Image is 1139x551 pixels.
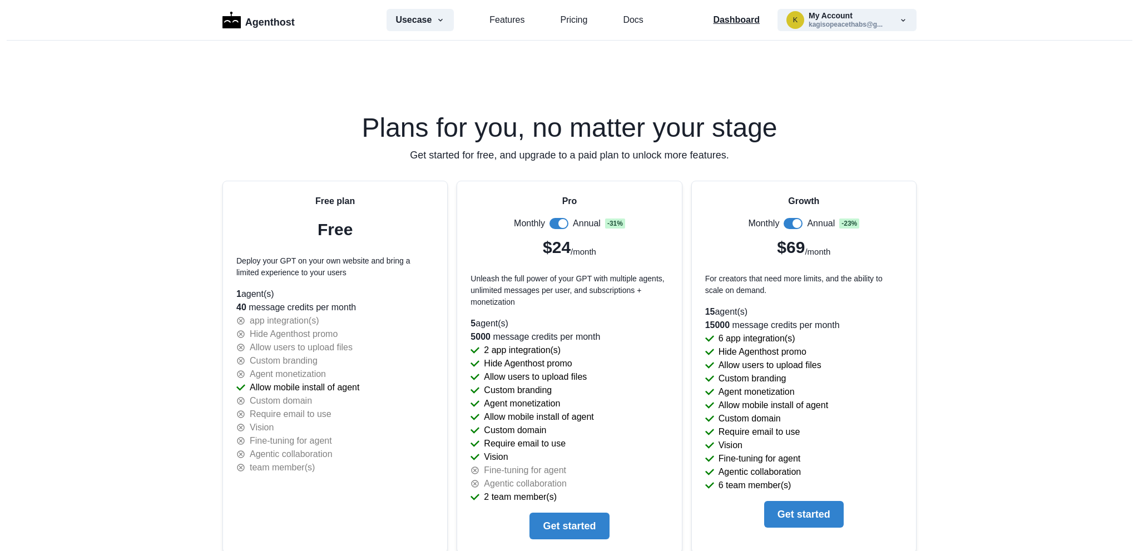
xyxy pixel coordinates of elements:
[222,148,917,163] p: Get started for free, and upgrade to a paid plan to unlock more features.
[250,461,315,474] p: team member(s)
[560,13,587,27] a: Pricing
[788,195,819,208] p: Growth
[471,330,668,344] p: message credits per month
[250,368,326,381] p: Agent monetization
[250,434,332,448] p: Fine-tuning for agent
[250,448,333,461] p: Agentic collaboration
[571,246,596,259] p: /month
[236,301,434,314] p: message credits per month
[484,477,567,490] p: Agentic collaboration
[250,381,359,394] p: Allow mobile install of agent
[484,464,566,477] p: Fine-tuning for agent
[705,305,903,319] p: agent(s)
[236,302,246,312] span: 40
[471,317,668,330] p: agent(s)
[719,479,791,492] p: 6 team member(s)
[250,408,331,421] p: Require email to use
[318,217,353,242] p: Free
[719,385,795,399] p: Agent monetization
[713,13,760,27] a: Dashboard
[484,344,561,357] p: 2 app integration(s)
[719,465,801,479] p: Agentic collaboration
[484,384,552,397] p: Custom branding
[529,513,609,539] button: Get started
[236,287,434,301] p: agent(s)
[719,452,801,465] p: Fine-tuning for agent
[573,217,601,230] p: Annual
[839,219,859,229] span: - 23 %
[719,359,821,372] p: Allow users to upload files
[705,273,903,296] p: For creators that need more limits, and the ability to scale on demand.
[471,273,668,308] p: Unleash the full power of your GPT with multiple agents, unlimited messages per user, and subscri...
[705,320,730,330] span: 15000
[484,357,572,370] p: Hide Agenthost promo
[250,354,318,368] p: Custom branding
[471,319,476,328] span: 5
[484,450,508,464] p: Vision
[562,195,577,208] p: Pro
[315,195,355,208] p: Free plan
[222,12,241,28] img: Logo
[245,11,295,30] p: Agenthost
[250,327,338,341] p: Hide Agenthost promo
[484,410,593,424] p: Allow mobile install of agent
[484,370,587,384] p: Allow users to upload files
[489,13,524,27] a: Features
[623,13,643,27] a: Docs
[719,345,806,359] p: Hide Agenthost promo
[250,314,319,327] p: app integration(s)
[719,332,795,345] p: 6 app integration(s)
[387,9,454,31] button: Usecase
[236,289,241,299] span: 1
[484,437,566,450] p: Require email to use
[719,399,828,412] p: Allow mobile install of agent
[250,421,274,434] p: Vision
[705,307,715,316] span: 15
[748,217,779,230] p: Monthly
[250,341,353,354] p: Allow users to upload files
[719,425,800,439] p: Require email to use
[719,412,781,425] p: Custom domain
[719,372,786,385] p: Custom branding
[222,115,917,141] h2: Plans for you, no matter your stage
[484,424,546,437] p: Custom domain
[250,394,312,408] p: Custom domain
[605,219,625,229] span: - 31 %
[471,332,491,341] span: 5000
[484,490,557,504] p: 2 team member(s)
[543,235,571,260] p: $24
[514,217,545,230] p: Monthly
[719,439,742,452] p: Vision
[778,9,917,31] button: kagisopeacethabs@gmail.comMy Accountkagisopeacethabs@g...
[764,501,844,528] button: Get started
[484,397,560,410] p: Agent monetization
[222,11,295,30] a: LogoAgenthost
[805,246,830,259] p: /month
[705,319,903,332] p: message credits per month
[807,217,835,230] p: Annual
[236,255,434,279] p: Deploy your GPT on your own website and bring a limited experience to your users
[777,235,805,260] p: $69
